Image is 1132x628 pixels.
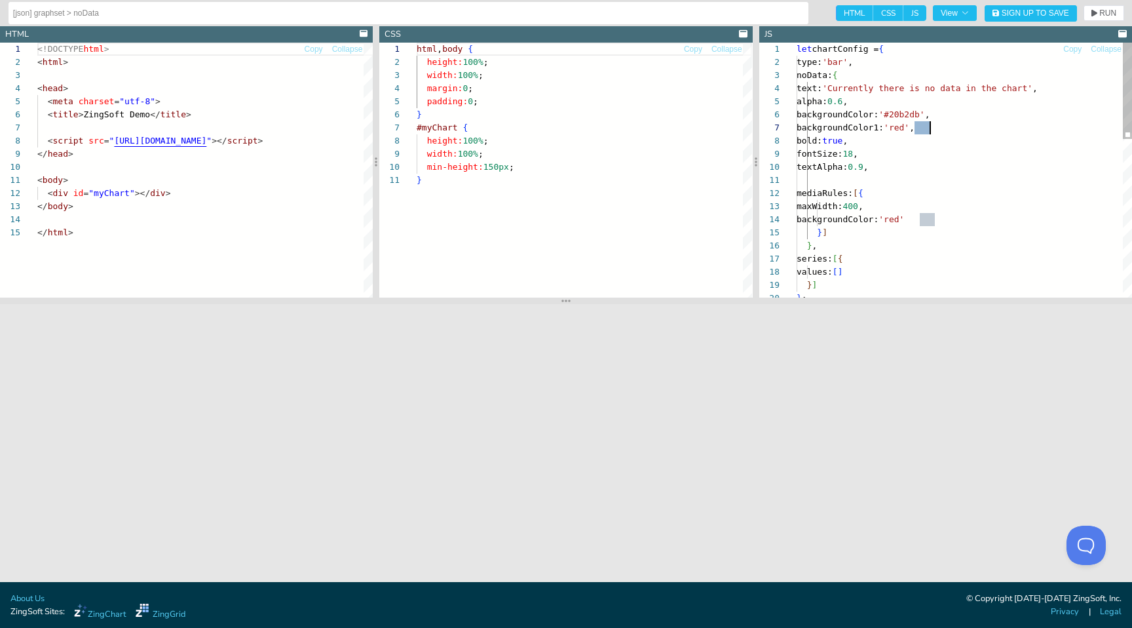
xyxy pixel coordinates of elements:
[801,293,806,303] span: ;
[136,604,185,621] a: ZingGrid
[427,70,458,80] span: width:
[63,175,68,185] span: >
[68,201,73,211] span: >
[884,123,909,132] span: 'red'
[858,201,863,211] span: ,
[759,252,780,265] div: 17
[909,123,915,132] span: ,
[759,200,780,213] div: 13
[759,187,780,200] div: 12
[379,43,400,56] div: 1
[797,214,878,224] span: backgroundColor:
[379,56,400,69] div: 2
[903,5,926,21] span: JS
[438,44,443,54] span: ,
[104,44,109,54] span: >
[797,188,853,198] span: mediaRules:
[1002,9,1069,17] span: Sign Up to Save
[68,149,73,159] span: >
[483,57,489,67] span: ;
[759,174,780,187] div: 11
[1090,43,1122,56] button: Collapse
[458,70,478,80] span: 100%
[150,109,160,119] span: </
[385,28,401,41] div: CSS
[160,109,186,119] span: title
[924,109,930,119] span: ,
[104,136,109,146] span: =
[305,45,323,53] span: Copy
[822,83,1032,93] span: 'Currently there is no data in the chart'
[817,227,822,237] span: }
[1051,606,1079,618] a: Privacy
[822,136,842,146] span: true
[83,109,150,119] span: ZingSoft Demo
[759,226,780,239] div: 15
[74,604,126,621] a: ZingChart
[427,57,463,67] span: height:
[13,3,804,24] input: Untitled Demo
[52,136,83,146] span: script
[812,241,817,250] span: ,
[52,188,67,198] span: div
[37,44,83,54] span: <!DOCTYPE
[83,188,88,198] span: =
[941,9,969,17] span: View
[1091,45,1122,53] span: Collapse
[463,123,468,132] span: {
[37,83,43,93] span: <
[797,109,878,119] span: backgroundColor:
[759,108,780,121] div: 6
[1099,9,1116,17] span: RUN
[37,57,43,67] span: <
[379,174,400,187] div: 11
[759,134,780,147] div: 8
[48,136,53,146] span: <
[43,175,63,185] span: body
[186,109,191,119] span: >
[73,188,84,198] span: id
[797,57,822,67] span: type:
[1063,45,1082,53] span: Copy
[483,162,509,172] span: 150px
[759,43,780,56] div: 1
[858,188,863,198] span: {
[468,96,474,106] span: 0
[427,83,463,93] span: margin:
[878,44,884,54] span: {
[458,149,478,159] span: 100%
[417,109,422,119] span: }
[797,70,833,80] span: noData:
[135,188,150,198] span: ></
[759,213,780,226] div: 14
[806,280,812,290] span: }
[43,57,63,67] span: html
[759,147,780,161] div: 9
[759,69,780,82] div: 3
[379,82,400,95] div: 4
[1089,606,1091,618] span: |
[797,149,842,159] span: fontSize:
[1063,43,1082,56] button: Copy
[797,293,802,303] span: }
[797,123,884,132] span: backgroundColor1:
[10,606,65,618] span: ZingSoft Sites:
[764,28,772,41] div: JS
[853,149,858,159] span: ,
[37,201,48,211] span: </
[63,83,68,93] span: >
[683,43,703,56] button: Copy
[812,44,878,54] span: chartConfig =
[114,96,119,106] span: =
[478,70,483,80] span: ;
[848,57,853,67] span: ,
[848,162,863,172] span: 0.9
[837,267,842,277] span: ]
[797,254,833,264] span: series:
[427,96,468,106] span: padding:
[473,96,478,106] span: ;
[759,161,780,174] div: 10
[52,109,78,119] span: title
[759,121,780,134] div: 7
[379,134,400,147] div: 8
